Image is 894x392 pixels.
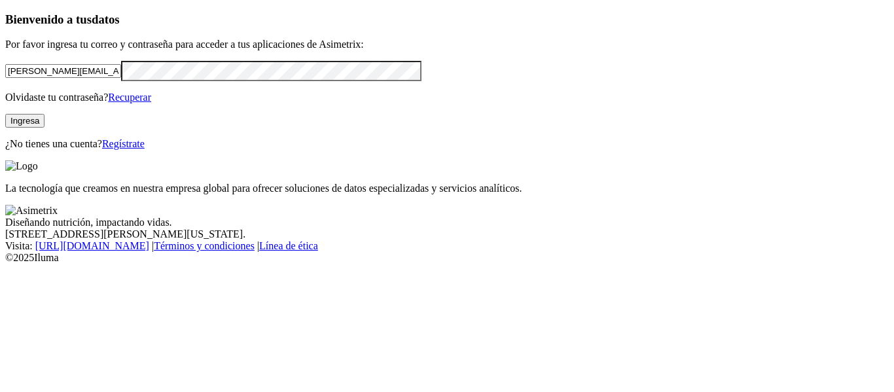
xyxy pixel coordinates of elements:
p: Olvidaste tu contraseña? [5,92,889,103]
div: [STREET_ADDRESS][PERSON_NAME][US_STATE]. [5,228,889,240]
a: [URL][DOMAIN_NAME] [35,240,149,251]
p: ¿No tienes una cuenta? [5,138,889,150]
a: Línea de ética [259,240,318,251]
img: Asimetrix [5,205,58,217]
div: © 2025 Iluma [5,252,889,264]
p: Por favor ingresa tu correo y contraseña para acceder a tus aplicaciones de Asimetrix: [5,39,889,50]
a: Términos y condiciones [154,240,255,251]
h3: Bienvenido a tus [5,12,889,27]
span: datos [92,12,120,26]
button: Ingresa [5,114,45,128]
div: Visita : | | [5,240,889,252]
a: Recuperar [108,92,151,103]
div: Diseñando nutrición, impactando vidas. [5,217,889,228]
input: Tu correo [5,64,121,78]
img: Logo [5,160,38,172]
a: Regístrate [102,138,145,149]
p: La tecnología que creamos en nuestra empresa global para ofrecer soluciones de datos especializad... [5,183,889,194]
